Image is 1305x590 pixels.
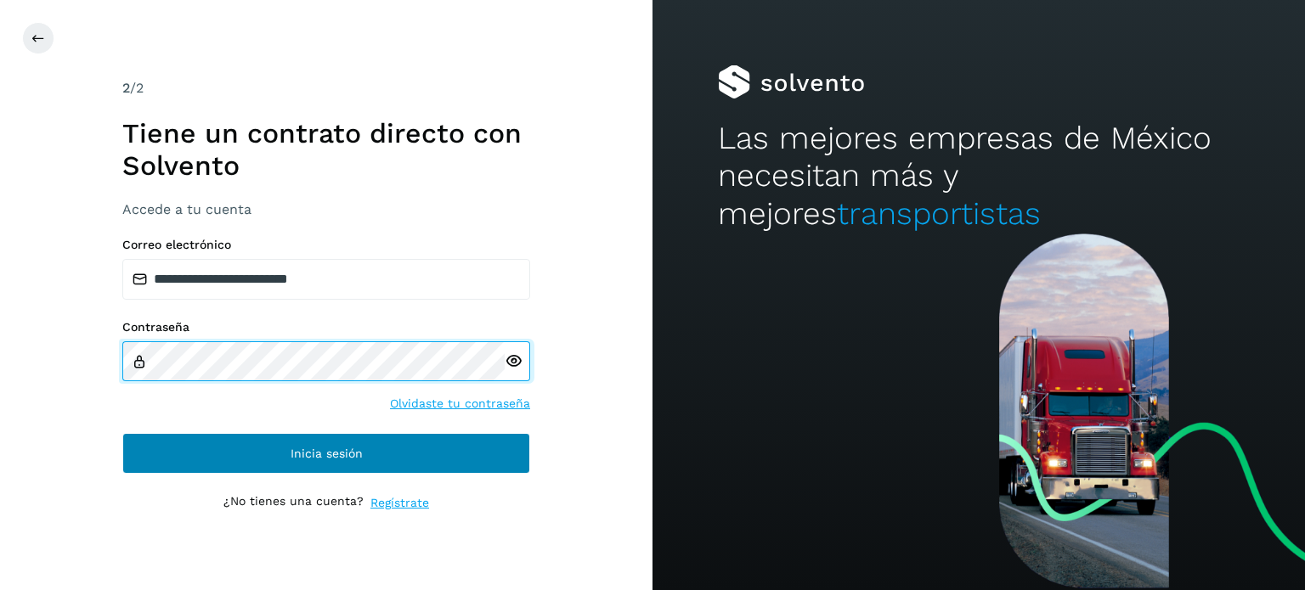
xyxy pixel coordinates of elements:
p: ¿No tienes una cuenta? [223,494,364,512]
label: Correo electrónico [122,238,530,252]
span: Inicia sesión [291,447,363,459]
h1: Tiene un contrato directo con Solvento [122,117,530,183]
label: Contraseña [122,320,530,334]
a: Regístrate [370,494,429,512]
a: Olvidaste tu contraseña [390,395,530,413]
button: Inicia sesión [122,433,530,474]
h2: Las mejores empresas de México necesitan más y mejores [718,120,1240,233]
h3: Accede a tu cuenta [122,201,530,217]
span: transportistas [837,195,1041,232]
span: 2 [122,80,130,96]
div: /2 [122,78,530,98]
